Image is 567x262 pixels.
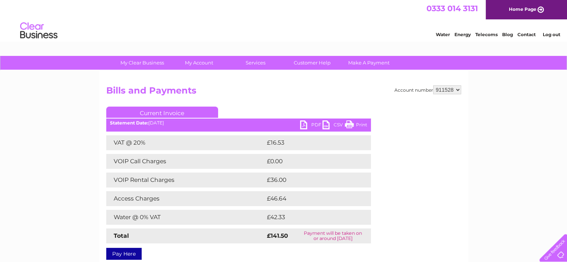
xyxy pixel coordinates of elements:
[475,32,498,37] a: Telecoms
[111,56,173,70] a: My Clear Business
[436,32,450,37] a: Water
[394,85,461,94] div: Account number
[345,120,367,131] a: Print
[106,154,265,169] td: VOIP Call Charges
[295,228,371,243] td: Payment will be taken on or around [DATE]
[106,173,265,187] td: VOIP Rental Charges
[454,32,471,37] a: Energy
[168,56,230,70] a: My Account
[20,19,58,42] img: logo.png
[106,135,265,150] td: VAT @ 20%
[281,56,343,70] a: Customer Help
[106,120,371,126] div: [DATE]
[267,232,288,239] strong: £141.50
[225,56,286,70] a: Services
[517,32,536,37] a: Contact
[265,173,356,187] td: £36.00
[108,4,460,36] div: Clear Business is a trading name of Verastar Limited (registered in [GEOGRAPHIC_DATA] No. 3667643...
[106,107,218,118] a: Current Invoice
[106,210,265,225] td: Water @ 0% VAT
[265,191,356,206] td: £46.64
[338,56,400,70] a: Make A Payment
[110,120,148,126] b: Statement Date:
[106,191,265,206] td: Access Charges
[265,210,356,225] td: £42.33
[265,154,354,169] td: £0.00
[106,248,142,260] a: Pay Here
[322,120,345,131] a: CSV
[114,232,129,239] strong: Total
[502,32,513,37] a: Blog
[426,4,478,13] a: 0333 014 3131
[265,135,355,150] td: £16.53
[300,120,322,131] a: PDF
[542,32,560,37] a: Log out
[106,85,461,100] h2: Bills and Payments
